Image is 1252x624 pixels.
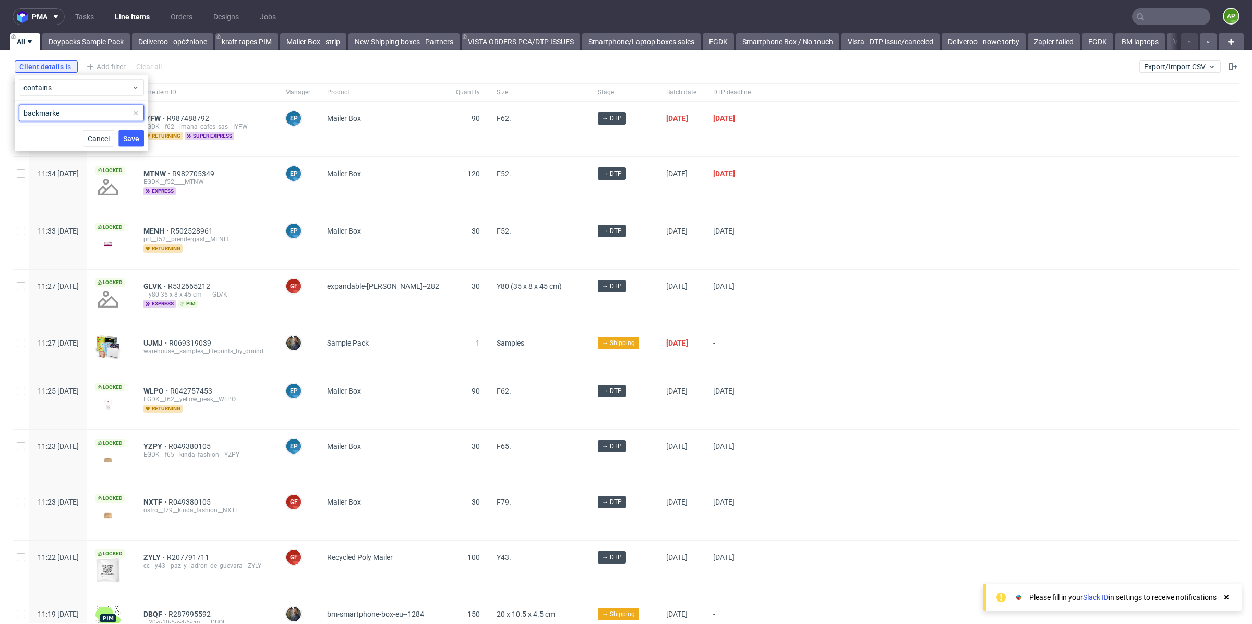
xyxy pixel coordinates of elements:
[95,398,121,410] img: data
[1014,592,1024,603] img: Slack
[143,178,269,186] div: EGDK__f52____MTNW
[602,442,622,451] span: → DTP
[143,610,168,618] span: DBQF
[170,387,214,395] a: R042757453
[10,33,40,50] a: All
[602,338,635,348] span: → Shipping
[497,553,511,561] span: Y43.
[598,88,649,97] span: Stage
[1082,33,1113,50] a: EGDK
[95,278,125,287] span: Locked
[327,169,361,178] span: Mailer Box
[327,498,361,506] span: Mailer Box
[95,558,121,583] img: version_two_editor_design
[95,237,121,251] img: version_two_editor_design
[602,553,622,562] span: → DTP
[169,339,213,347] a: R069319039
[736,33,839,50] a: Smartphone Box / No-touch
[164,8,199,25] a: Orders
[286,111,301,126] figcaption: EP
[143,561,269,570] div: cc__y43__paz_y_ladron_de_guevara__ZYLY
[168,610,213,618] a: R287995592
[143,506,269,515] div: ostro__f79__kinda_fashion__NXTF
[143,300,176,308] span: express
[143,450,269,459] div: EGDK__f65__kinda_fashion__YZPY
[143,282,168,290] a: GLVK
[143,235,269,243] div: prt__f52__prendergast__MENH
[38,227,79,235] span: 11:33 [DATE]
[327,387,361,395] span: Mailer Box
[286,495,301,509] figcaption: GF
[666,227,688,235] span: [DATE]
[286,550,301,565] figcaption: GF
[942,33,1026,50] a: Deliveroo - nowe torby
[602,497,622,507] span: → DTP
[172,169,216,178] span: R982705349
[713,114,735,123] span: [DATE]
[286,384,301,398] figcaption: EP
[497,169,511,178] span: F52.
[95,223,125,231] span: Locked
[476,339,480,347] span: 1
[143,339,169,347] a: UJMJ
[171,227,215,235] a: R502528961
[123,135,139,142] span: Save
[109,8,156,25] a: Line Items
[95,383,125,391] span: Locked
[95,439,125,447] span: Locked
[666,442,688,450] span: [DATE]
[88,135,110,142] span: Cancel
[327,610,424,618] span: bm-smartphone-box-eu--1284
[497,227,511,235] span: F52.
[95,335,121,360] img: sample-icon.16e107be6ad460a3e330.png
[143,498,168,506] a: NXTF
[143,88,269,97] span: Line item ID
[286,279,301,293] figcaption: GF
[143,347,269,356] div: warehouse__samples__lifeprints_by_dorinda__UJMJ
[602,226,622,236] span: → DTP
[713,553,735,561] span: [DATE]
[713,442,735,450] span: [DATE]
[185,132,234,140] span: super express
[467,610,480,618] span: 150
[143,244,183,253] span: returning
[286,439,301,454] figcaption: EP
[1029,592,1217,603] div: Please fill in your in settings to receive notifications
[143,227,171,235] span: MENH
[66,63,73,71] span: is
[143,169,172,178] a: MTNW
[38,498,79,506] span: 11:23 [DATE]
[1139,60,1221,73] button: Export/Import CSV
[38,169,79,178] span: 11:34 [DATE]
[143,553,167,561] a: ZYLY
[666,610,688,618] span: [DATE]
[713,169,735,178] span: [DATE]
[327,553,393,561] span: Recycled Poly Mailer
[666,88,696,97] span: Batch date
[19,63,66,71] span: Client details
[254,8,282,25] a: Jobs
[143,123,269,131] div: EGDK__f62__imana_cafes_sas__IYFW
[19,105,144,121] input: Type here...
[143,114,167,123] a: IYFW
[143,442,168,450] a: YZPY
[286,336,301,350] img: Maciej Sobola
[327,442,361,450] span: Mailer Box
[472,114,480,123] span: 90
[168,498,213,506] span: R049380105
[95,287,121,312] img: no_design.png
[143,387,170,395] span: WLPO
[467,169,480,178] span: 120
[95,549,125,558] span: Locked
[167,553,211,561] a: R207791711
[703,33,734,50] a: EGDK
[602,282,622,291] span: → DTP
[582,33,701,50] a: Smartphone/Laptop boxes sales
[666,339,688,347] span: [DATE]
[168,282,212,290] a: R532665212
[69,8,100,25] a: Tasks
